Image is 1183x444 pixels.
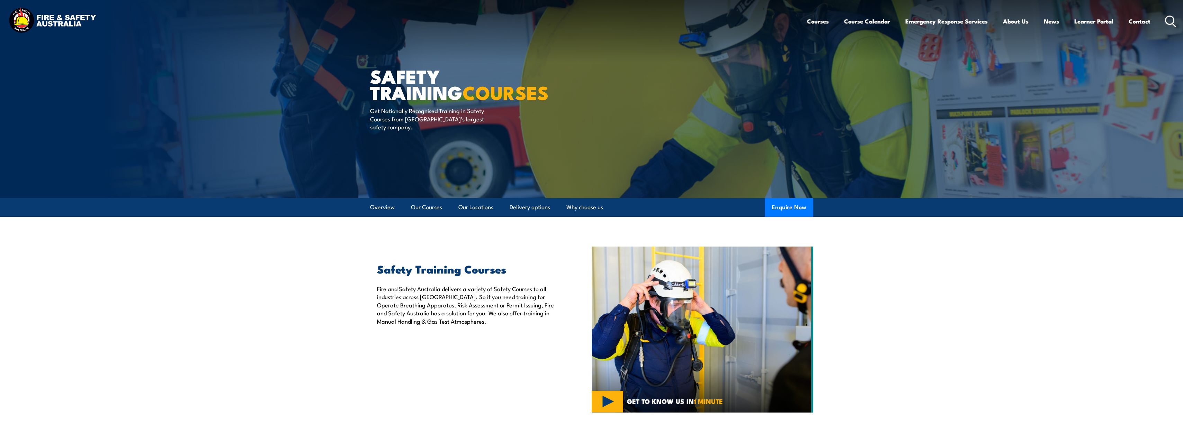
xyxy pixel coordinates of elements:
a: Our Courses [411,198,442,216]
img: Safety Training COURSES (1) [592,247,813,413]
button: Enquire Now [765,198,813,217]
h2: Safety Training Courses [377,264,560,274]
span: GET TO KNOW US IN [627,398,723,404]
a: Contact [1129,12,1150,30]
a: Delivery options [510,198,550,216]
a: Why choose us [566,198,603,216]
h1: Safety Training [370,68,541,100]
strong: COURSES [463,77,549,106]
p: Get Nationally Recognised Training in Safety Courses from [GEOGRAPHIC_DATA]’s largest safety comp... [370,107,496,131]
p: Fire and Safety Australia delivers a variety of Safety Courses to all industries across [GEOGRAPH... [377,285,560,325]
a: Overview [370,198,395,216]
strong: 1 MINUTE [694,396,723,406]
a: Courses [807,12,829,30]
a: Learner Portal [1074,12,1113,30]
a: Our Locations [458,198,493,216]
a: About Us [1003,12,1029,30]
a: News [1044,12,1059,30]
a: Emergency Response Services [905,12,988,30]
a: Course Calendar [844,12,890,30]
